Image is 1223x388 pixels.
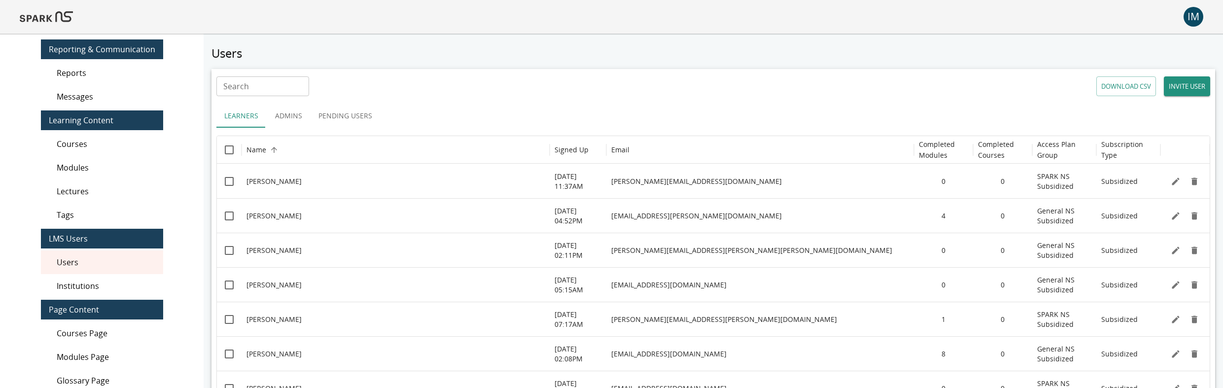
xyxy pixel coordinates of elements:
p: [DATE] 04:52PM [555,206,601,226]
div: 0 [973,336,1032,371]
div: Messages [41,85,163,108]
div: chubykin@purdue.edu [606,336,914,371]
div: awlodarczyk@health.sdu.dk [606,267,914,302]
svg: Edit [1171,349,1181,359]
span: Learning Content [49,114,155,126]
p: [PERSON_NAME] [246,246,302,255]
p: General NS Subsidized [1037,206,1091,226]
span: Reporting & Communication [49,43,155,55]
button: account of current user [1184,7,1203,27]
span: Users [57,256,155,268]
h6: Subscription Type [1101,139,1154,161]
p: [DATE] 07:17AM [555,310,601,329]
p: [PERSON_NAME] [246,349,302,359]
p: [DATE] 05:15AM [555,275,601,295]
button: Delete [1187,174,1202,189]
svg: Remove [1189,315,1199,324]
p: [PERSON_NAME] [246,280,302,290]
button: Admins [266,104,311,128]
div: 1 [914,302,973,336]
div: Courses Page [41,321,163,345]
div: Modules [41,156,163,179]
img: Logo of SPARK at Stanford [20,5,73,29]
span: Reports [57,67,155,79]
div: Name [246,145,266,154]
p: General NS Subsidized [1037,241,1091,260]
h5: Users [211,45,1215,61]
h6: Completed Modules [919,139,967,161]
div: Lectures [41,179,163,203]
div: adriana.ann.garcia+generallearner@gmail.com [606,233,914,267]
button: Invite user [1164,76,1210,96]
svg: Remove [1189,246,1199,255]
p: Subsidized [1101,211,1138,221]
p: General NS Subsidized [1037,275,1091,295]
svg: Remove [1189,211,1199,221]
button: Edit [1168,312,1183,327]
button: Edit [1168,347,1183,361]
button: Edit [1168,243,1183,258]
p: [DATE] 02:11PM [555,241,601,260]
div: 0 [973,267,1032,302]
svg: Remove [1189,349,1199,359]
div: 0 [973,233,1032,267]
div: LMS Users [41,229,163,248]
div: Reports [41,61,163,85]
button: Edit [1168,174,1183,189]
button: Pending Users [311,104,380,128]
svg: Edit [1171,280,1181,290]
span: Glossary Page [57,375,155,387]
button: Edit [1168,209,1183,223]
svg: Edit [1171,176,1181,186]
div: achim.klug@cuanschutz.edu [606,198,914,233]
h6: Access Plan Group [1037,139,1091,161]
svg: Edit [1171,211,1181,221]
div: Tags [41,203,163,227]
button: Delete [1187,347,1202,361]
span: Institutions [57,280,155,292]
p: SPARK NS Subsidized [1037,172,1091,191]
div: Modules Page [41,345,163,369]
div: IM [1184,7,1203,27]
button: Delete [1187,209,1202,223]
span: Page Content [49,304,155,316]
svg: Edit [1171,315,1181,324]
p: Subsidized [1101,176,1138,186]
div: 8 [914,336,973,371]
svg: Remove [1189,176,1199,186]
span: Messages [57,91,155,103]
span: LMS Users [49,233,155,245]
button: Delete [1187,312,1202,327]
h6: Completed Courses [978,139,1026,161]
p: [PERSON_NAME] [246,315,302,324]
div: Page Content [41,300,163,319]
div: 0 [914,164,973,198]
div: Institutions [41,274,163,298]
button: Delete [1187,243,1202,258]
span: Modules [57,162,155,174]
svg: Edit [1171,246,1181,255]
svg: Remove [1189,280,1199,290]
span: Courses [57,138,155,150]
div: alex.vendola@nih.gov [606,302,914,336]
div: 0 [914,233,973,267]
p: Subsidized [1101,349,1138,359]
button: Learners [216,104,266,128]
p: SPARK NS Subsidized [1037,310,1091,329]
button: Edit [1168,278,1183,292]
span: Tags [57,209,155,221]
div: Courses [41,132,163,156]
p: [DATE] 11:37AM [555,172,601,191]
p: General NS Subsidized [1037,344,1091,364]
span: Lectures [57,185,155,197]
p: Subsidized [1101,280,1138,290]
div: Reporting & Communication [41,39,163,59]
div: Learning Content [41,110,163,130]
p: [PERSON_NAME] [246,176,302,186]
span: Courses Page [57,327,155,339]
p: [PERSON_NAME] [246,211,302,221]
div: 4 [914,198,973,233]
div: Kapoor.abhijeet@gmail.com [606,164,914,198]
div: Users [41,250,163,274]
div: user types [216,104,1210,128]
